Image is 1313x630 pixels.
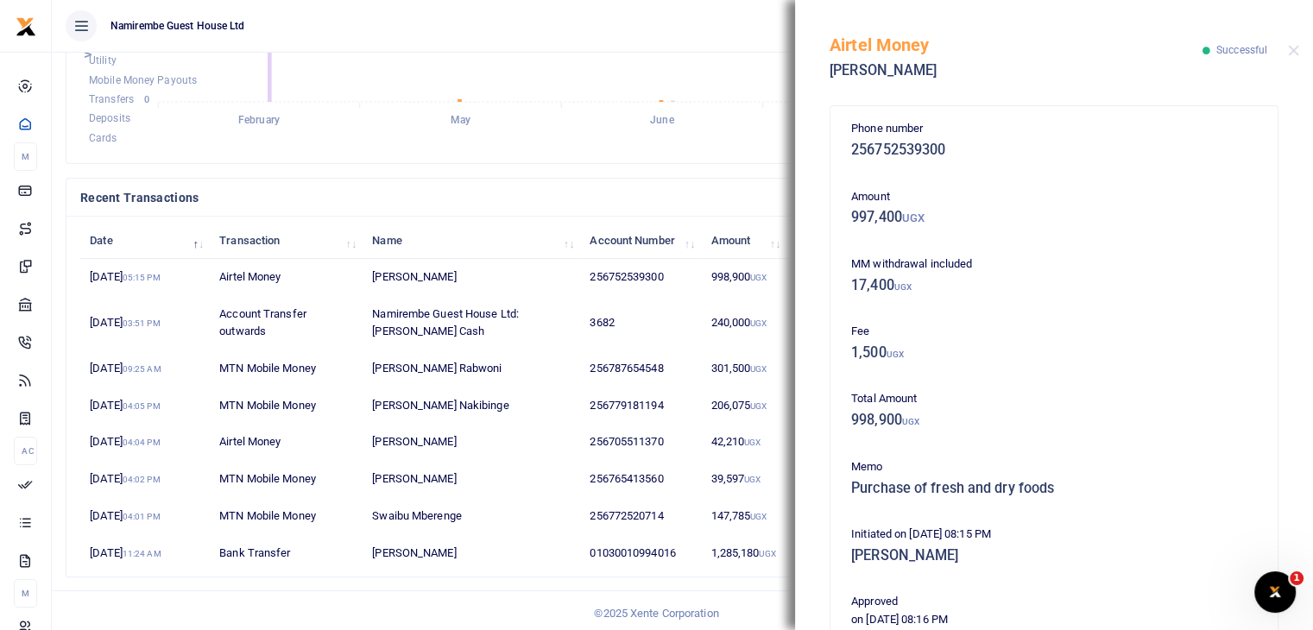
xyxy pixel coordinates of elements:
li: Ac [14,437,37,465]
p: MM withdrawal included [851,255,1257,274]
h5: 1,500 [851,344,1257,362]
img: logo-small [16,16,36,37]
span: Successful [1216,44,1267,56]
small: 04:05 PM [123,401,161,411]
td: MTN Mobile Money [210,461,363,498]
td: 256779181194 [580,387,701,424]
small: UGX [894,282,912,292]
p: on [DATE] 08:16 PM [851,611,1257,629]
small: 09:25 AM [123,364,161,374]
small: UGX [902,417,919,426]
h5: [PERSON_NAME] [830,62,1203,79]
th: Account Number: activate to sort column ascending [580,222,701,259]
small: UGX [750,273,767,282]
p: Fee [851,323,1257,341]
iframe: Intercom live chat [1254,571,1296,613]
p: Initiated on [DATE] 08:15 PM [851,526,1257,544]
span: Cards [89,132,117,144]
th: Name: activate to sort column ascending [363,222,580,259]
small: 11:24 AM [123,549,161,558]
td: [PERSON_NAME] [363,461,580,498]
small: UGX [750,512,767,521]
td: 240,000 [701,296,786,350]
p: Memo [851,458,1257,476]
small: UGX [750,401,767,411]
td: [DATE] [80,535,210,571]
p: Total Amount [851,390,1257,408]
td: [PERSON_NAME] Nakibinge [363,387,580,424]
p: Phone number [851,120,1257,138]
td: 256765413560 [580,461,701,498]
td: 256772520714 [580,498,701,535]
p: Approved [851,593,1257,611]
li: M [14,579,37,608]
td: [DATE] [80,424,210,461]
small: UGX [744,475,761,484]
span: Mobile Money Payouts [89,74,197,86]
small: UGX [759,549,775,558]
p: Amount [851,188,1257,206]
h4: Recent Transactions [80,188,801,207]
h5: 256752539300 [851,142,1257,159]
h5: Purchase of fresh and dry foods [851,480,1257,497]
tspan: June [650,114,674,126]
span: Transfers [89,93,134,105]
td: MTN Mobile Money [210,498,363,535]
h5: 17,400 [851,277,1257,294]
td: 39,597 [701,461,786,498]
td: Bank Transfer [210,535,363,571]
td: [PERSON_NAME] [363,259,580,296]
td: 998,900 [701,259,786,296]
td: [PERSON_NAME] [363,535,580,571]
td: 3682 [580,296,701,350]
th: Date: activate to sort column descending [80,222,210,259]
td: Account Transfer outwards [210,296,363,350]
li: M [14,142,37,171]
td: [DATE] [80,387,210,424]
td: MTN Mobile Money [210,387,363,424]
tspan: 9,000,000 [109,41,149,53]
tspan: 0 [144,95,149,106]
h5: [PERSON_NAME] [851,547,1257,564]
small: 04:04 PM [123,438,161,447]
td: [DATE] [80,461,210,498]
td: Swaibu Mberenge [363,498,580,535]
button: Close [1288,45,1299,56]
td: [PERSON_NAME] Rabwoni [363,350,580,387]
small: 03:51 PM [123,318,161,328]
td: [DATE] [80,350,210,387]
h5: 997,400 [851,209,1257,226]
td: 256787654548 [580,350,701,387]
small: 05:15 PM [123,273,161,282]
th: Transaction: activate to sort column ascending [210,222,363,259]
span: Deposits [89,113,130,125]
h5: Airtel Money [830,35,1203,55]
td: [DATE] [80,296,210,350]
h5: 998,900 [851,412,1257,429]
td: Namirembe Guest House Ltd: [PERSON_NAME] Cash [363,296,580,350]
td: 206,075 [701,387,786,424]
span: 1 [1290,571,1304,585]
td: 256705511370 [580,424,701,461]
td: 301,500 [701,350,786,387]
td: 147,785 [701,498,786,535]
td: [DATE] [80,498,210,535]
td: 42,210 [701,424,786,461]
td: [PERSON_NAME] [363,424,580,461]
td: 01030010994016 [580,535,701,571]
td: Airtel Money [210,259,363,296]
small: 04:02 PM [123,475,161,484]
small: UGX [750,318,767,328]
span: Utility [89,55,117,67]
small: UGX [744,438,761,447]
small: 04:01 PM [123,512,161,521]
td: MTN Mobile Money [210,350,363,387]
small: UGX [902,211,925,224]
th: Amount: activate to sort column ascending [701,222,786,259]
small: UGX [887,350,904,359]
td: [DATE] [80,259,210,296]
tspan: May [451,114,470,126]
tspan: February [238,114,280,126]
th: Status: activate to sort column ascending [786,222,868,259]
small: UGX [750,364,767,374]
